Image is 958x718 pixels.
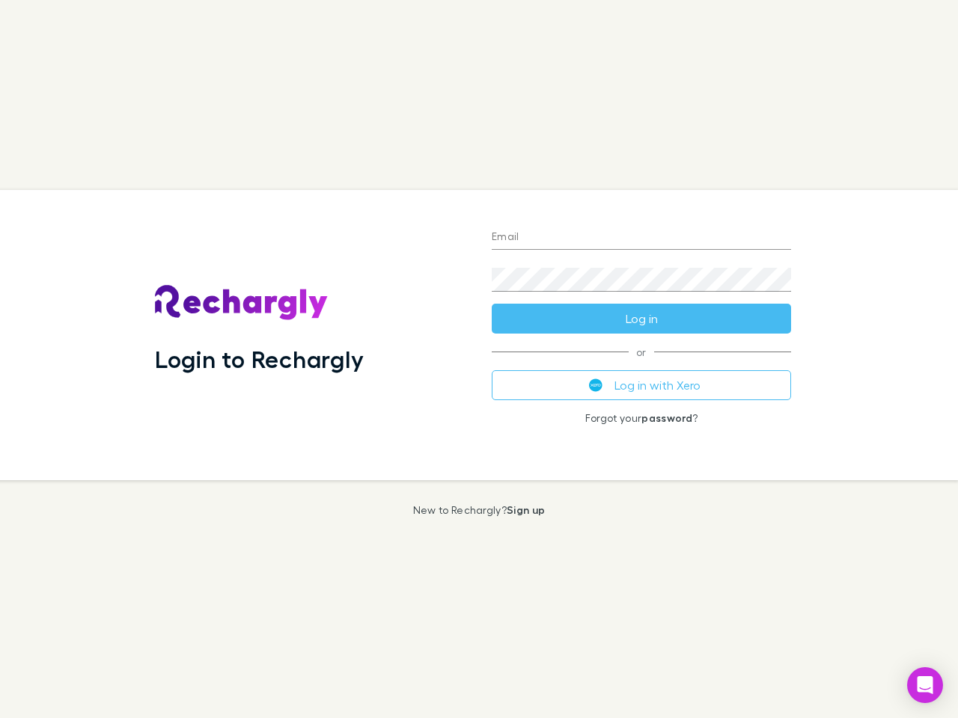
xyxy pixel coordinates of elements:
button: Log in with Xero [492,370,791,400]
p: Forgot your ? [492,412,791,424]
h1: Login to Rechargly [155,345,364,373]
p: New to Rechargly? [413,504,546,516]
button: Log in [492,304,791,334]
img: Xero's logo [589,378,602,392]
div: Open Intercom Messenger [907,667,943,703]
img: Rechargly's Logo [155,285,329,321]
a: Sign up [507,503,545,516]
a: password [641,411,692,424]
